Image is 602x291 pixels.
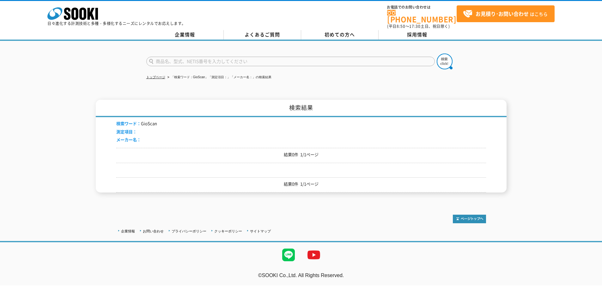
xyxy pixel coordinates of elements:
a: [PHONE_NUMBER] [387,10,457,23]
span: 検索ワード： [116,120,141,126]
img: LINE [276,242,301,268]
a: お問い合わせ [143,229,164,233]
a: サイトマップ [250,229,271,233]
input: 商品名、型式、NETIS番号を入力してください [146,57,435,66]
a: 初めての方へ [301,30,379,40]
li: GioScan [116,120,157,127]
img: btn_search.png [437,54,453,69]
span: はこちら [463,9,548,19]
li: 「検索ワード：GioScan」「測定項目：」「メーカー名：」の検索結果 [166,74,271,81]
span: 初めての方へ [325,31,355,38]
p: 結果0件 1/1ページ [116,181,486,187]
a: よくあるご質問 [224,30,301,40]
a: テストMail [578,279,602,284]
a: 採用情報 [379,30,456,40]
img: トップページへ [453,215,486,223]
a: お見積り･お問い合わせはこちら [457,5,555,22]
span: 17:30 [409,23,421,29]
a: プライバシーポリシー [172,229,206,233]
span: お電話でのお問い合わせは [387,5,457,9]
p: 日々進化する計測技術と多種・多様化するニーズにレンタルでお応えします。 [47,22,186,25]
p: 結果0件 1/1ページ [116,151,486,158]
a: クッキーポリシー [214,229,242,233]
a: トップページ [146,75,165,79]
img: YouTube [301,242,326,268]
h1: 検索結果 [96,100,507,117]
span: 測定項目： [116,129,137,135]
span: メーカー名： [116,136,141,142]
strong: お見積り･お問い合わせ [476,10,529,17]
span: 8:50 [397,23,405,29]
span: (平日 ～ 土日、祝日除く) [387,23,450,29]
a: 企業情報 [146,30,224,40]
a: 企業情報 [121,229,135,233]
